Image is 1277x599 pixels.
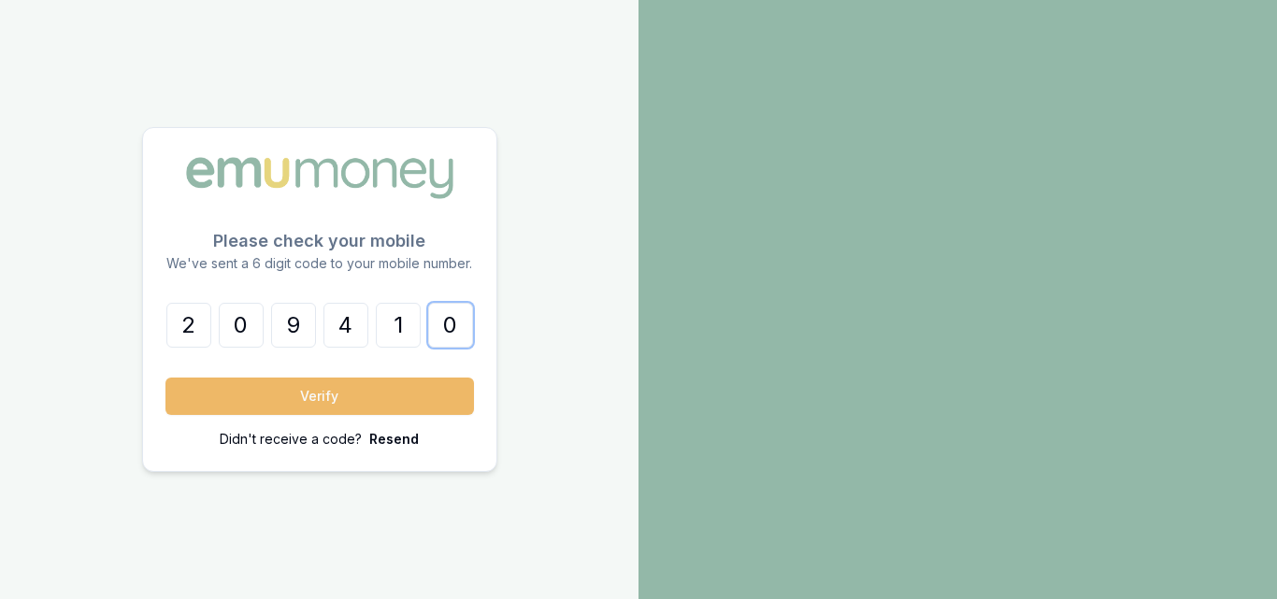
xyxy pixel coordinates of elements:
[179,150,460,205] img: Emu Money
[165,378,474,415] button: Verify
[369,430,419,449] p: Resend
[165,228,474,254] p: Please check your mobile
[220,430,362,449] p: Didn't receive a code?
[165,254,474,273] p: We've sent a 6 digit code to your mobile number.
